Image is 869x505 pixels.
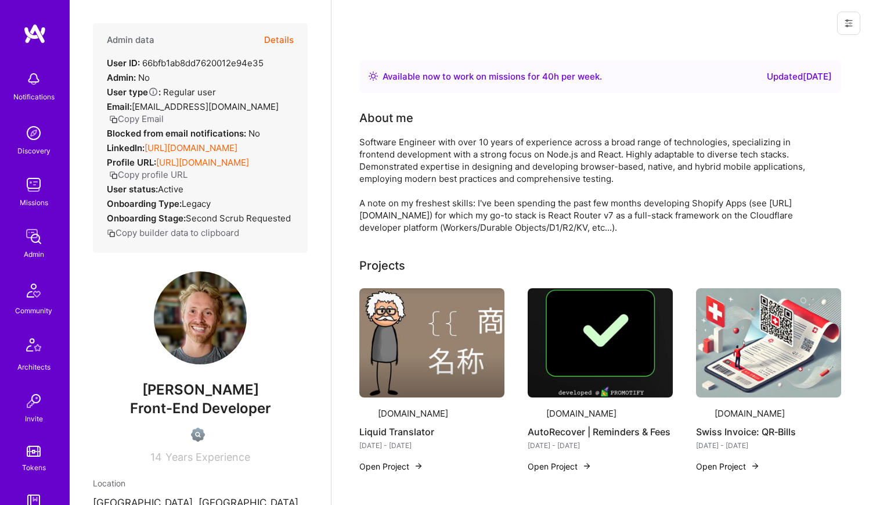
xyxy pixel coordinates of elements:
[154,271,247,364] img: User Avatar
[546,407,616,420] div: [DOMAIN_NAME]
[107,213,186,224] strong: Onboarding Stage:
[107,87,161,98] strong: User type :
[107,57,264,69] div: 66bfb1ab8dd7620012e94e35
[107,157,156,168] strong: Profile URL:
[109,115,118,124] i: icon Copy
[696,439,841,452] div: [DATE] - [DATE]
[22,67,45,91] img: bell
[145,142,237,153] a: [URL][DOMAIN_NAME]
[20,333,48,361] img: Architects
[582,461,592,471] img: arrow-right
[359,257,405,274] div: Projects
[22,225,45,248] img: admin teamwork
[23,23,46,44] img: logo
[528,288,673,397] img: AutoRecover | Reminders & Fees
[13,91,55,103] div: Notifications
[359,424,504,439] h4: Liquid Translator
[751,461,760,471] img: arrow-right
[22,461,46,474] div: Tokens
[150,451,162,463] span: 14
[107,184,158,195] strong: User status:
[148,87,158,97] i: Help
[528,460,592,472] button: Open Project
[107,86,216,98] div: Regular user
[107,227,239,239] button: Copy builder data to clipboard
[15,305,52,317] div: Community
[191,428,205,442] img: Not Scrubbed
[93,381,308,399] span: [PERSON_NAME]
[24,248,44,260] div: Admin
[107,142,145,153] strong: LinkedIn:
[359,288,504,397] img: Liquid Translator
[359,460,423,472] button: Open Project
[17,361,51,373] div: Architects
[378,407,448,420] div: [DOMAIN_NAME]
[109,171,118,180] i: icon Copy
[414,461,423,471] img: arrow-right
[20,277,48,305] img: Community
[696,407,710,421] img: Company logo
[132,101,279,112] span: [EMAIL_ADDRESS][DOMAIN_NAME]
[383,70,602,84] div: Available now to work on missions for h per week .
[715,407,785,420] div: [DOMAIN_NAME]
[20,196,48,209] div: Missions
[158,184,183,195] span: Active
[696,288,841,397] img: Swiss Invoice: QR‑Bills
[22,121,45,145] img: discovery
[696,424,841,439] h4: Swiss Invoice: QR‑Bills
[359,407,373,421] img: Company logo
[17,145,51,157] div: Discovery
[107,128,248,139] strong: Blocked from email notifications:
[107,58,140,69] strong: User ID:
[528,424,673,439] h4: AutoRecover | Reminders & Fees
[107,101,132,112] strong: Email:
[264,23,294,57] button: Details
[542,71,554,82] span: 40
[107,71,150,84] div: No
[186,213,291,224] span: Second Scrub Requested
[109,169,187,181] button: Copy profile URL
[107,127,260,139] div: No
[107,229,116,238] i: icon Copy
[22,173,45,196] img: teamwork
[93,477,308,489] div: Location
[528,439,673,452] div: [DATE] - [DATE]
[696,460,760,472] button: Open Project
[359,439,504,452] div: [DATE] - [DATE]
[107,72,136,83] strong: Admin:
[22,389,45,413] img: Invite
[528,407,542,421] img: Company logo
[182,198,211,209] span: legacy
[369,71,378,81] img: Availability
[109,113,164,125] button: Copy Email
[359,109,413,127] div: About me
[25,413,43,425] div: Invite
[156,157,249,168] a: [URL][DOMAIN_NAME]
[359,136,824,234] div: Software Engineer with over 10 years of experience across a broad range of technologies, speciali...
[107,35,154,45] h4: Admin data
[27,446,41,457] img: tokens
[767,70,832,84] div: Updated [DATE]
[165,451,250,463] span: Years Experience
[130,400,271,417] span: Front-End Developer
[107,198,182,209] strong: Onboarding Type:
